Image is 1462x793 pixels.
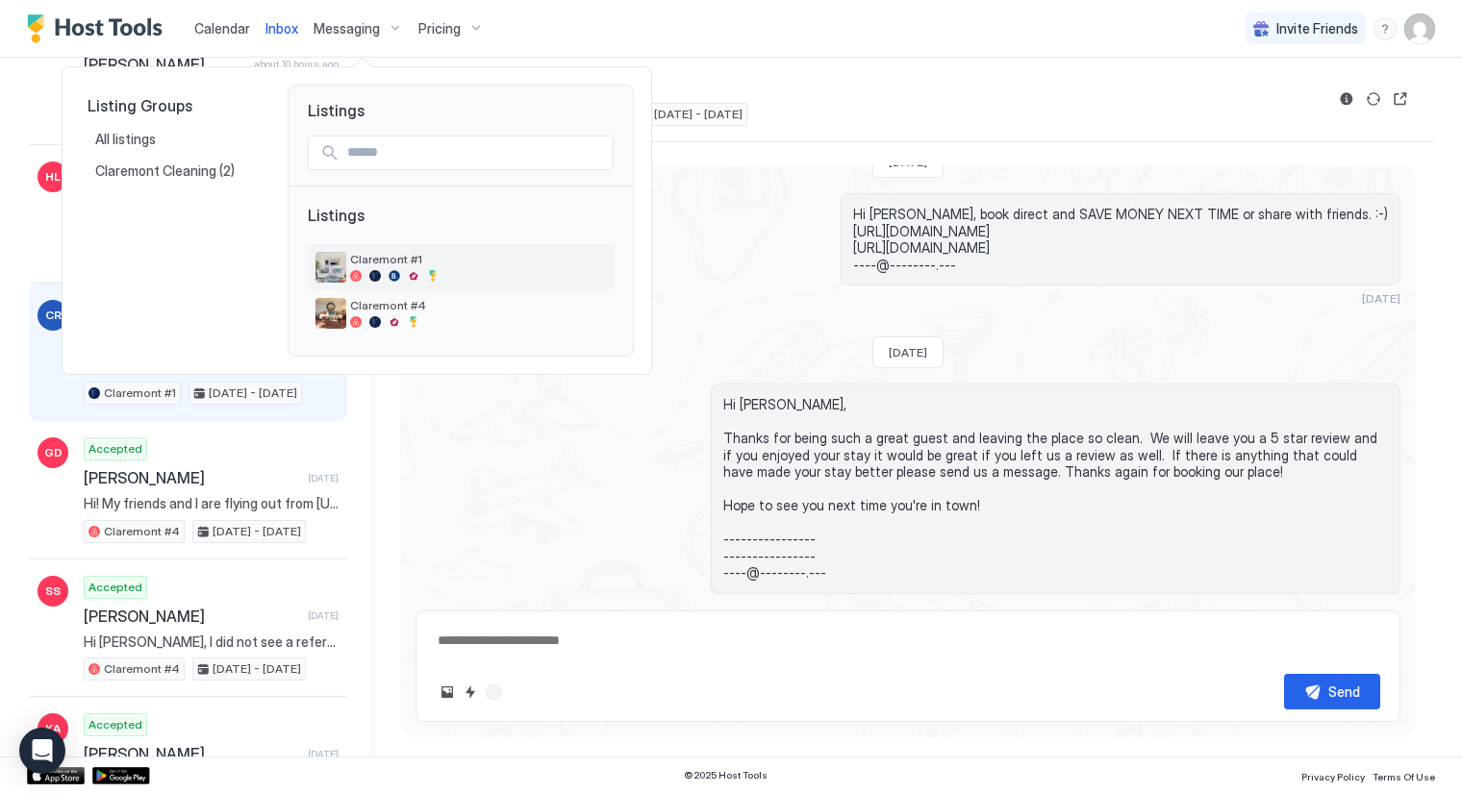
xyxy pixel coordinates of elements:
[315,298,346,329] div: listing image
[340,136,613,169] input: Input Field
[88,96,257,115] span: Listing Groups
[95,131,159,148] span: All listings
[350,252,606,266] span: Claremont #1
[350,298,606,312] span: Claremont #4
[308,206,614,244] span: Listings
[95,162,219,180] span: Claremont Cleaning
[19,728,65,774] div: Open Intercom Messenger
[289,86,633,120] span: Listings
[315,252,346,283] div: listing image
[219,162,235,180] span: (2)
